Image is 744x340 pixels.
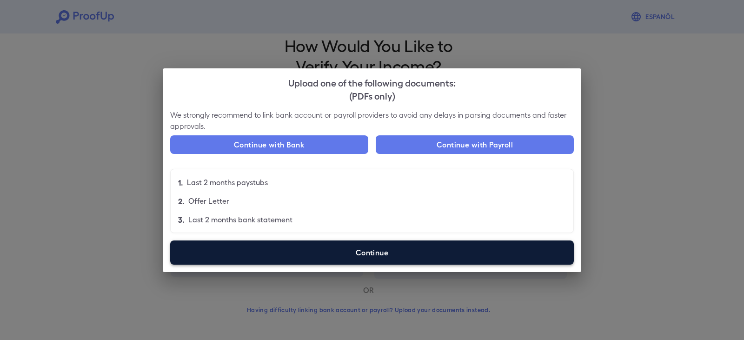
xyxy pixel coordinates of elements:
p: Last 2 months bank statement [188,214,292,225]
p: 1. [178,177,183,188]
p: Offer Letter [188,195,229,207]
label: Continue [170,240,574,265]
p: Last 2 months paystubs [187,177,268,188]
p: We strongly recommend to link bank account or payroll providers to avoid any delays in parsing do... [170,109,574,132]
p: 3. [178,214,185,225]
div: (PDFs only) [170,89,574,102]
button: Continue with Payroll [376,135,574,154]
button: Continue with Bank [170,135,368,154]
p: 2. [178,195,185,207]
h2: Upload one of the following documents: [163,68,581,109]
